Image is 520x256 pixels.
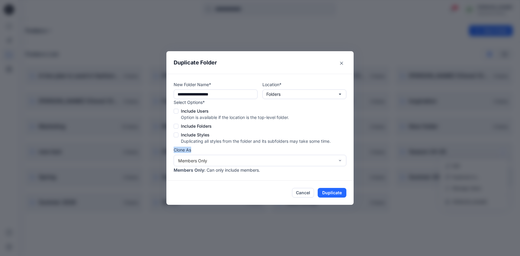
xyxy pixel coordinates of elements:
[174,167,205,173] p: Members Only :
[181,123,212,129] span: Include Folders
[181,138,331,144] p: Duplicating all styles from the folder and its subfolders may take some time.
[174,147,346,153] p: Clone As
[266,91,281,98] p: Folders
[318,188,346,198] button: Duplicate
[174,99,331,105] p: Select Options*
[337,58,346,68] button: Close
[174,81,258,88] p: New Folder Name*
[292,188,314,198] button: Cancel
[181,108,209,114] span: Include Users
[166,51,354,74] header: Duplicate Folder
[178,158,335,164] div: Members Only
[207,167,260,173] p: Can only include members.
[262,81,346,88] p: Location*
[181,132,210,138] span: Include Styles
[262,89,346,99] button: Folders
[181,114,331,120] p: Option is available if the location is the top-level folder.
